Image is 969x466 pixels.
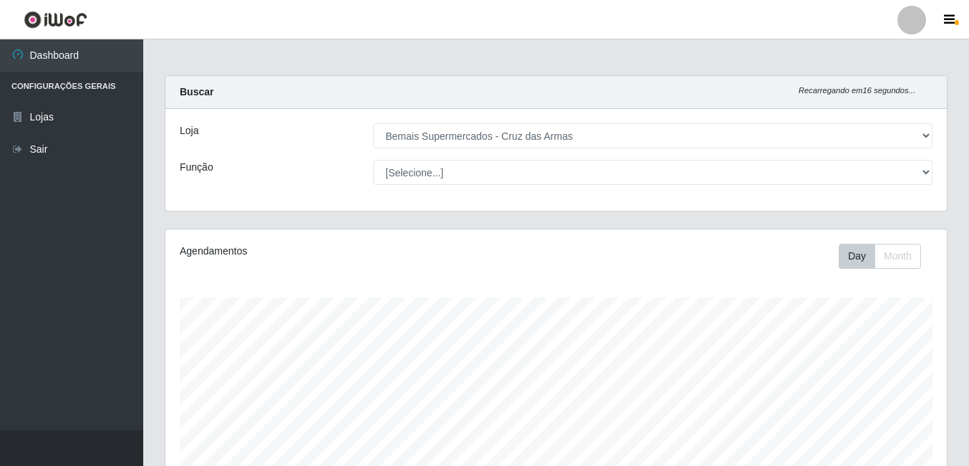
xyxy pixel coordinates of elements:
[839,244,875,269] button: Day
[799,86,915,95] i: Recarregando em 16 segundos...
[180,123,198,138] label: Loja
[24,11,87,29] img: CoreUI Logo
[839,244,932,269] div: Toolbar with button groups
[180,244,481,259] div: Agendamentos
[180,160,213,175] label: Função
[874,244,921,269] button: Month
[839,244,921,269] div: First group
[180,86,213,98] strong: Buscar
